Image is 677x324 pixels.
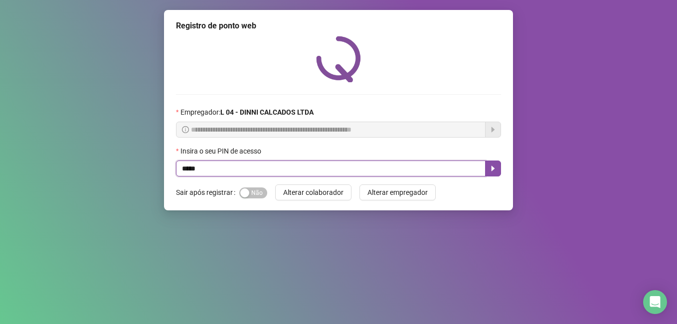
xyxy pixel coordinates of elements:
[283,187,343,198] span: Alterar colaborador
[176,146,268,157] label: Insira o seu PIN de acesso
[176,20,501,32] div: Registro de ponto web
[316,36,361,82] img: QRPoint
[643,290,667,314] div: Open Intercom Messenger
[489,164,497,172] span: caret-right
[180,107,314,118] span: Empregador :
[176,184,239,200] label: Sair após registrar
[275,184,351,200] button: Alterar colaborador
[182,126,189,133] span: info-circle
[367,187,428,198] span: Alterar empregador
[359,184,436,200] button: Alterar empregador
[220,108,314,116] strong: L 04 - DINNI CALCADOS LTDA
